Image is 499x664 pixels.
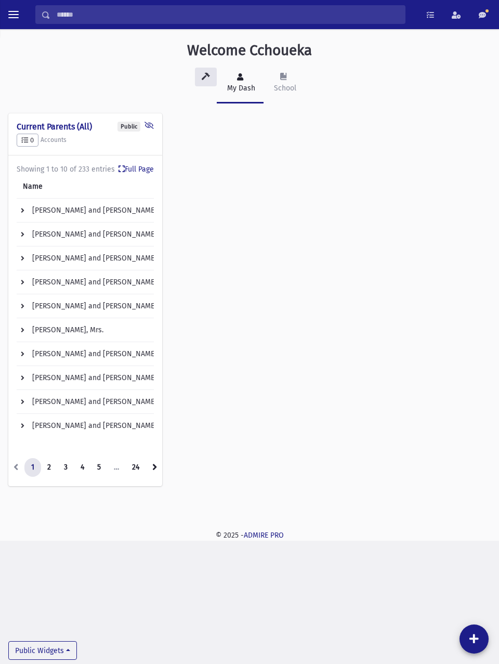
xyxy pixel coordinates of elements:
button: Public Widgets [8,641,77,660]
a: 24 [125,458,146,477]
td: [PERSON_NAME] and [PERSON_NAME], Mr. and Mrs. [17,342,251,366]
td: [PERSON_NAME] and [PERSON_NAME], Mr. and Mrs. [17,270,251,294]
td: [PERSON_NAME] and [PERSON_NAME], Mr. and Mrs. [17,294,251,318]
input: Search [50,5,405,24]
a: Full Page [119,164,154,175]
h3: Welcome Cchoueka [187,42,312,59]
td: [PERSON_NAME] and [PERSON_NAME], Mr. and Mrs. [17,223,251,246]
a: 5 [90,458,108,477]
td: [PERSON_NAME] and [PERSON_NAME], Mr. and Mrs. [17,414,251,438]
td: [PERSON_NAME] and [PERSON_NAME], Mr. and Mrs. [17,246,251,270]
div: © 2025 - [8,530,491,541]
h5: Accounts [17,134,154,147]
a: 2 [41,458,58,477]
a: 3 [57,458,74,477]
a: 4 [74,458,91,477]
td: [PERSON_NAME] and [PERSON_NAME], Mr. and Mrs. [17,366,251,390]
div: School [272,83,296,94]
h4: Current Parents (All) [17,122,154,132]
button: 0 [17,134,38,147]
td: [PERSON_NAME] and [PERSON_NAME], Mr. and Mrs. [17,199,251,223]
button: toggle menu [4,5,23,24]
a: 1 [24,458,41,477]
span: 0 [21,136,34,144]
div: Showing 1 to 10 of 233 entries [17,164,154,175]
th: Name [17,175,251,199]
a: ADMIRE PRO [244,531,284,540]
div: My Dash [225,83,255,94]
div: Public [117,122,140,132]
td: [PERSON_NAME], Mrs. [17,318,251,342]
a: My Dash [217,63,264,103]
td: [PERSON_NAME] and [PERSON_NAME], [PERSON_NAME] and Mrs. [17,390,251,414]
a: School [264,63,305,103]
